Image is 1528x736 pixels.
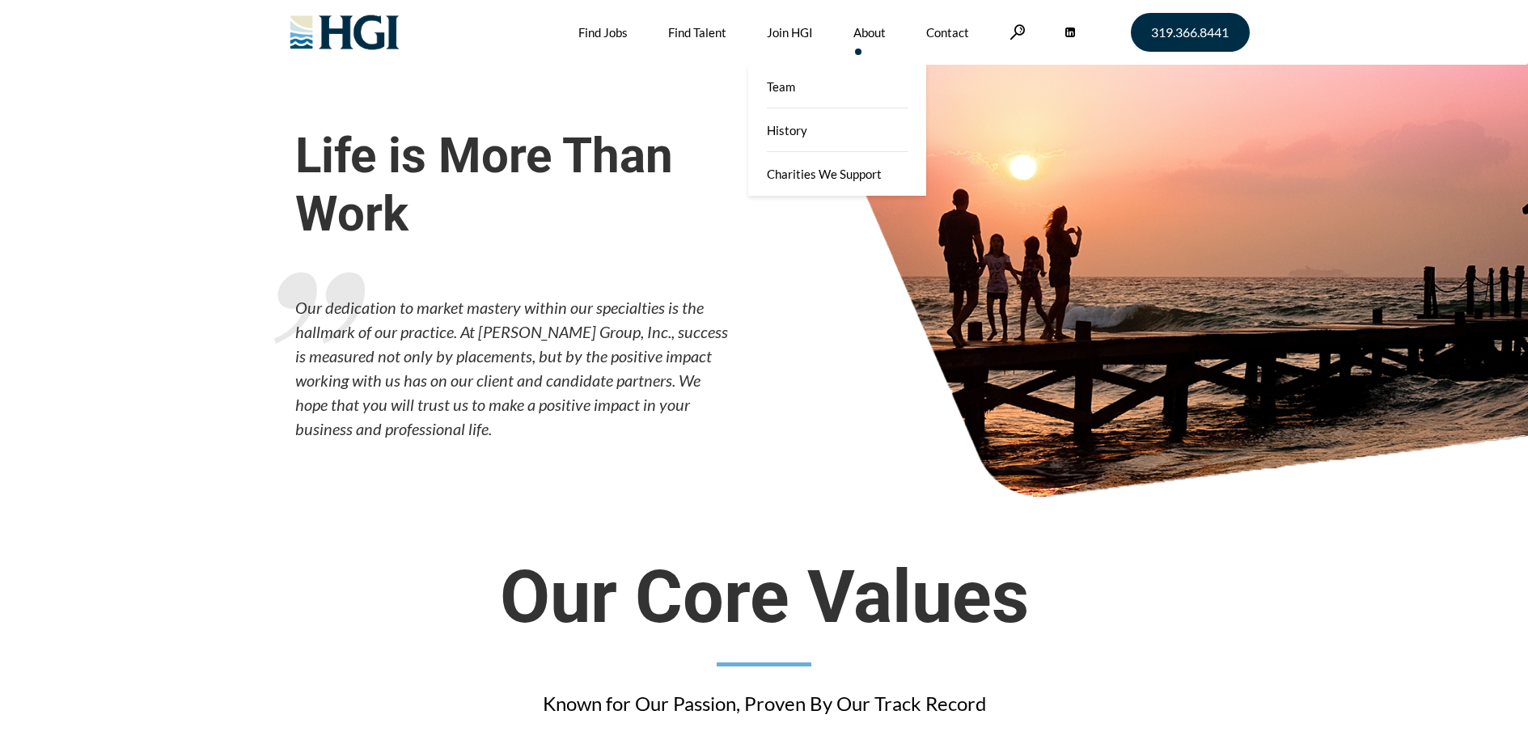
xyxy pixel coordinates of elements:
span: Life is More Than Work [295,127,732,243]
span: 319.366.8441 [1151,26,1229,39]
a: Charities We Support [748,152,926,196]
a: Team [748,65,926,108]
span: Our Core Values [390,557,1138,637]
p: Our dedication to market mastery within our specialties is the hallmark of our practice. At [PERS... [295,295,732,441]
div: Known for Our Passion, Proven By Our Track Record [390,690,1138,717]
a: 319.366.8441 [1131,13,1250,52]
a: Search [1009,24,1026,40]
a: History [748,108,926,152]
